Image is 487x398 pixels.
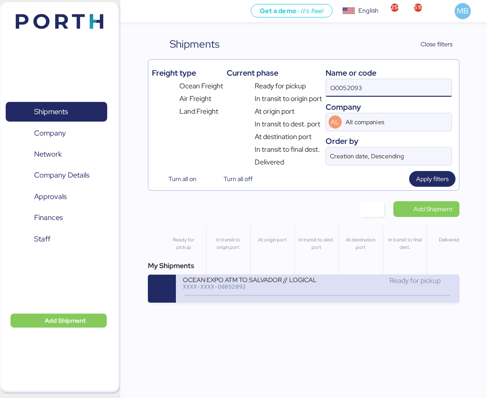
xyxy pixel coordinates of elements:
span: Ocean Freight [179,81,223,91]
button: Close filters [403,36,460,52]
input: AL [344,113,427,131]
button: Turn all off [207,171,259,187]
span: Turn all on [168,174,196,184]
span: At origin port [255,106,294,117]
div: Order by [326,135,452,147]
span: Company Details [34,169,89,182]
button: Add Shipment [11,314,107,328]
span: Apply filters [416,174,448,184]
span: Close filters [420,39,452,49]
span: Finances [34,211,63,224]
div: My Shipments [148,261,459,271]
a: Staff [6,229,107,249]
span: Staff [34,233,50,245]
span: Ready for pickup [389,276,441,285]
a: Approvals [6,187,107,207]
div: In transit to dest. port [298,236,335,251]
div: At destination port [343,236,379,251]
button: Turn all on [152,171,203,187]
a: Finances [6,208,107,228]
span: At destination port [255,132,312,142]
a: Shipments [6,102,107,122]
span: In transit to dest. port [255,119,320,129]
span: Turn all off [224,174,252,184]
div: English [358,6,378,15]
span: AL [331,117,339,127]
span: Air Freight [179,94,211,104]
a: Add Shipment [393,201,459,217]
span: Approvals [34,190,67,203]
a: Network [6,144,107,164]
span: MB [457,5,469,17]
div: Name or code [326,67,452,79]
div: Delivered [431,236,467,244]
span: Add Shipment [45,315,86,326]
span: In transit to final dest. [255,144,320,155]
span: Add Shipment [413,204,452,214]
a: Company Details [6,165,107,185]
div: Company [326,101,452,113]
span: Delivered [255,157,284,168]
a: Company [6,123,107,143]
span: Network [34,148,62,161]
span: In transit to origin port [255,94,322,104]
div: In transit to final dest. [387,236,423,251]
span: Shipments [34,105,68,118]
div: OCEAN EXPO ATM TO SALVADOR // LOGICAL - VITRO // 10X20DRY // MAERKS [DATE] [183,276,318,283]
div: Current phase [227,67,322,79]
span: Land Freight [179,106,218,117]
div: Freight type [152,67,223,79]
button: Apply filters [409,171,455,187]
div: In transit to origin port [210,236,246,251]
div: XXXX-XXXX-O0052093 [183,283,318,290]
span: Company [34,127,66,140]
div: Shipments [170,36,220,52]
div: At origin port [254,236,291,244]
button: Menu [126,4,140,19]
div: Ready for pickup [165,236,202,251]
span: Ready for pickup [255,81,306,91]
